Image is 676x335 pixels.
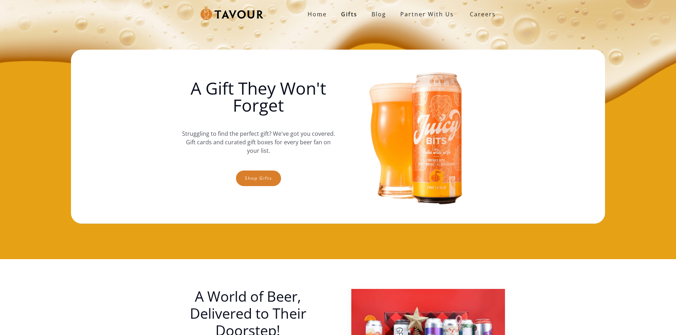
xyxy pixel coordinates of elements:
a: Gifts [334,7,364,21]
p: Struggling to find the perfect gift? We've got you covered. Gift cards and curated gift boxes for... [182,122,335,162]
h1: A Gift They Won't Forget [182,80,335,114]
a: Blog [364,7,393,21]
a: Careers [461,4,501,24]
a: Home [301,7,334,21]
strong: Careers [470,7,496,21]
strong: Home [308,10,327,18]
a: Shop gifts [236,171,281,186]
a: partner with us [393,7,461,21]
